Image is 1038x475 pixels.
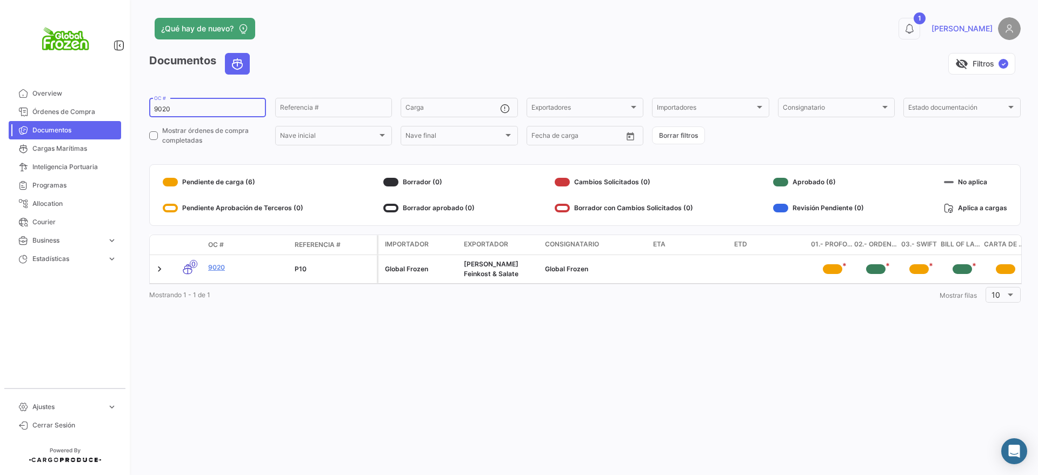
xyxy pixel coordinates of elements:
div: Global Frozen [385,264,455,274]
h3: Documentos [149,53,253,75]
div: Aprobado (6) [773,173,864,191]
div: P10 [295,264,372,274]
a: Cargas Marítimas [9,139,121,158]
span: Business [32,236,103,245]
datatable-header-cell: Bill of Lading [941,235,984,255]
span: Exportador [464,239,508,249]
datatable-header-cell: Exportador [460,235,541,255]
span: Estadísticas [32,254,103,264]
span: Bill of Lading [941,239,984,250]
span: Estado documentación [908,105,1006,113]
datatable-header-cell: ETD [730,235,811,255]
span: OC # [208,240,224,250]
span: 01.- Proforma Invoice [811,239,854,250]
span: Consignatario [545,239,599,249]
div: Aplica a cargas [944,199,1007,217]
span: Allocation [32,199,117,209]
datatable-header-cell: Consignatario [541,235,649,255]
a: Órdenes de Compra [9,103,121,121]
span: ETD [734,239,747,249]
span: Global Frozen [545,265,588,273]
span: Mostrando 1 - 1 de 1 [149,291,210,299]
span: expand_more [107,236,117,245]
span: Órdenes de Compra [32,107,117,117]
datatable-header-cell: Importador [378,235,460,255]
input: Hasta [558,133,602,141]
div: [PERSON_NAME] Feinkost & Salate [464,259,536,279]
span: Programas [32,180,117,190]
div: Borrador aprobado (0) [383,199,475,217]
span: ¿Qué hay de nuevo? [161,23,234,34]
span: Nave final [405,133,503,141]
span: Cerrar Sesión [32,420,117,430]
span: 10 [992,290,1000,299]
div: Pendiente Aprobación de Terceros (0) [163,199,303,217]
span: 0 [190,260,197,268]
datatable-header-cell: 03.- SWIFT [897,235,941,255]
span: Consignatario [783,105,880,113]
span: ✓ [999,59,1008,69]
img: placeholder-user.png [998,17,1021,40]
button: Borrar filtros [652,126,705,144]
span: [PERSON_NAME] [931,23,993,34]
span: 02.- Orden de Compra [854,239,897,250]
a: Documentos [9,121,121,139]
span: Nave inicial [280,133,377,141]
datatable-header-cell: 01.- Proforma Invoice [811,235,854,255]
span: ETA [653,239,666,249]
span: Inteligencia Portuaria [32,162,117,172]
div: No aplica [944,173,1007,191]
div: Borrador con Cambios Solicitados (0) [555,199,693,217]
span: Cargas Marítimas [32,144,117,153]
span: visibility_off [955,57,968,70]
div: Cambios Solicitados (0) [555,173,693,191]
a: Allocation [9,195,121,213]
datatable-header-cell: Modo de Transporte [171,240,204,249]
button: Ocean [225,53,249,74]
datatable-header-cell: 02.- Orden de Compra [854,235,897,255]
span: Referencia # [295,240,341,250]
a: Inteligencia Portuaria [9,158,121,176]
span: Mostrar órdenes de compra completadas [162,126,266,145]
a: 9020 [208,263,286,272]
span: Ajustes [32,402,103,412]
a: Courier [9,213,121,231]
datatable-header-cell: Referencia # [290,236,377,254]
datatable-header-cell: OC # [204,236,290,254]
span: Overview [32,89,117,98]
span: Carta de Crédito [984,239,1027,250]
img: logo+global+frozen.png [38,13,92,67]
span: 03.- SWIFT [901,239,937,250]
input: Desde [531,133,551,141]
button: Open calendar [622,128,638,144]
div: Borrador (0) [383,173,475,191]
button: visibility_offFiltros✓ [948,53,1015,75]
span: Documentos [32,125,117,135]
span: Mostrar filas [940,291,977,299]
div: Revisión Pendiente (0) [773,199,864,217]
a: Overview [9,84,121,103]
span: expand_more [107,402,117,412]
span: expand_more [107,254,117,264]
span: Exportadores [531,105,629,113]
span: Courier [32,217,117,227]
button: ¿Qué hay de nuevo? [155,18,255,39]
div: Abrir Intercom Messenger [1001,438,1027,464]
datatable-header-cell: ETA [649,235,730,255]
a: Expand/Collapse Row [154,264,165,275]
div: Pendiente de carga (6) [163,173,303,191]
datatable-header-cell: Carta de Crédito [984,235,1027,255]
span: Importador [385,239,429,249]
span: Importadores [657,105,754,113]
a: Programas [9,176,121,195]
